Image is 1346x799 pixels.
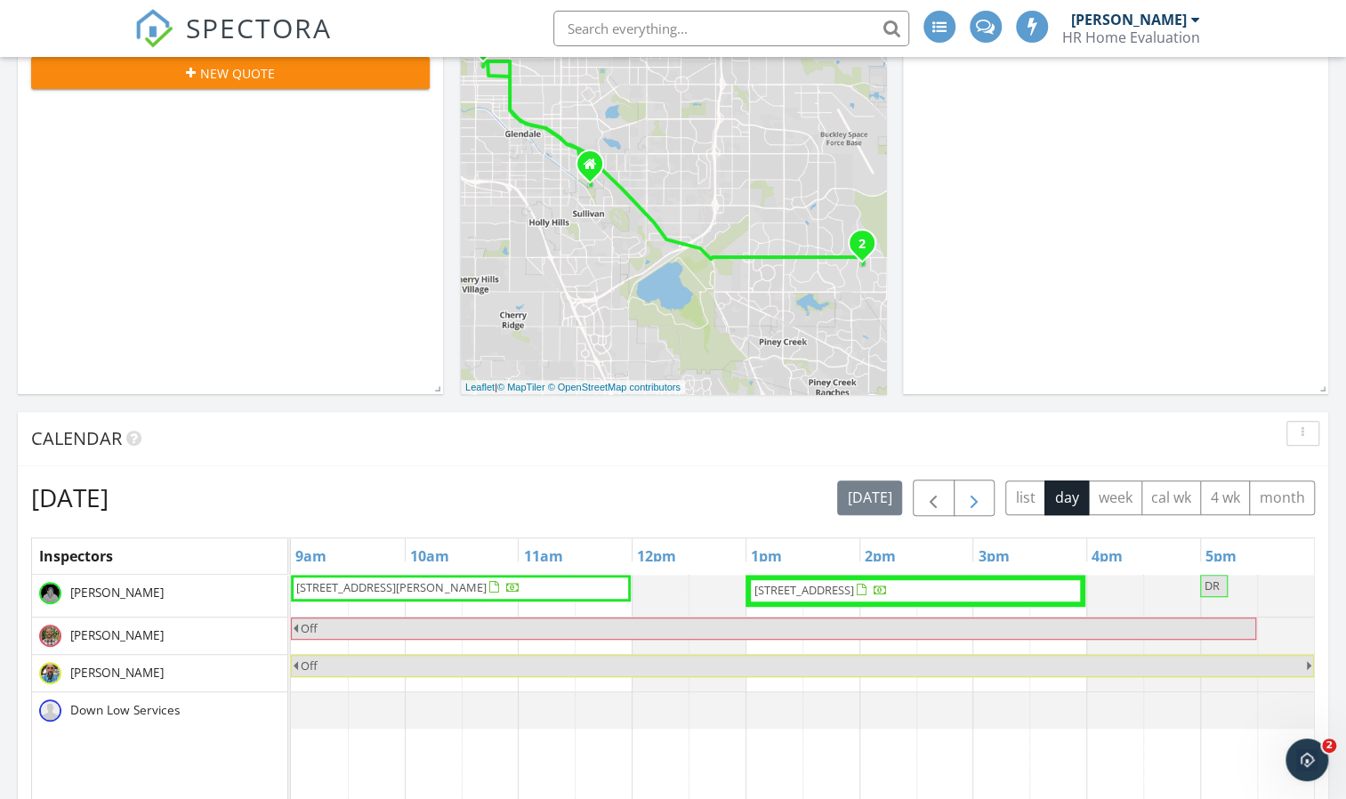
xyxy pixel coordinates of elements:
span: DR [1204,577,1219,593]
button: list [1005,480,1045,515]
a: 3pm [973,542,1013,570]
a: 1pm [746,542,786,570]
span: [STREET_ADDRESS] [754,582,853,598]
div: HR Home Evaluation [1062,28,1200,46]
i: 2 [858,238,866,251]
span: [PERSON_NAME] [67,584,167,601]
a: 4pm [1087,542,1127,570]
button: month [1249,480,1315,515]
a: © MapTiler [497,382,545,392]
img: ae222348fbcb45ba84b7efb8d6de56d3.jpeg [39,662,61,684]
a: 9am [291,542,331,570]
a: © OpenStreetMap contributors [548,382,681,392]
button: cal wk [1141,480,1202,515]
div: | [461,380,685,395]
span: Off [301,658,318,674]
a: SPECTORA [134,24,332,61]
span: Off [301,620,318,636]
img: The Best Home Inspection Software - Spectora [134,9,173,48]
button: New Quote [31,57,430,89]
img: 89b15ffe34784158afa4e9e98aee1ba3.jpeg [39,625,61,647]
button: [DATE] [837,480,902,515]
span: [STREET_ADDRESS][PERSON_NAME] [296,579,486,595]
input: Search everything... [553,11,909,46]
span: New Quote [200,64,275,83]
span: Inspectors [39,546,113,566]
a: 5pm [1201,542,1241,570]
a: 10am [406,542,454,570]
span: 2 [1322,738,1336,753]
a: 11am [519,542,567,570]
span: Calendar [31,426,122,450]
span: SPECTORA [186,9,332,46]
img: kevin2.jpg [39,582,61,604]
span: Down Low Services [67,701,183,719]
button: day [1044,480,1089,515]
div: 3689 S Killarney St , Aurora, CO 80013 [862,243,873,254]
button: week [1088,480,1142,515]
iframe: Intercom live chat [1286,738,1328,781]
a: 12pm [633,542,681,570]
img: default-user-f0147aede5fd5fa78ca7ade42f37bd4542148d508eef1c3d3ea960f66861d68b.jpg [39,699,61,722]
button: Next day [954,480,995,516]
a: 2pm [860,542,900,570]
button: Previous day [913,480,955,516]
button: 4 wk [1200,480,1250,515]
h2: [DATE] [31,480,109,515]
a: Leaflet [465,382,495,392]
span: [PERSON_NAME] [67,626,167,644]
div: [PERSON_NAME] [1071,11,1187,28]
span: [PERSON_NAME] [67,664,167,682]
